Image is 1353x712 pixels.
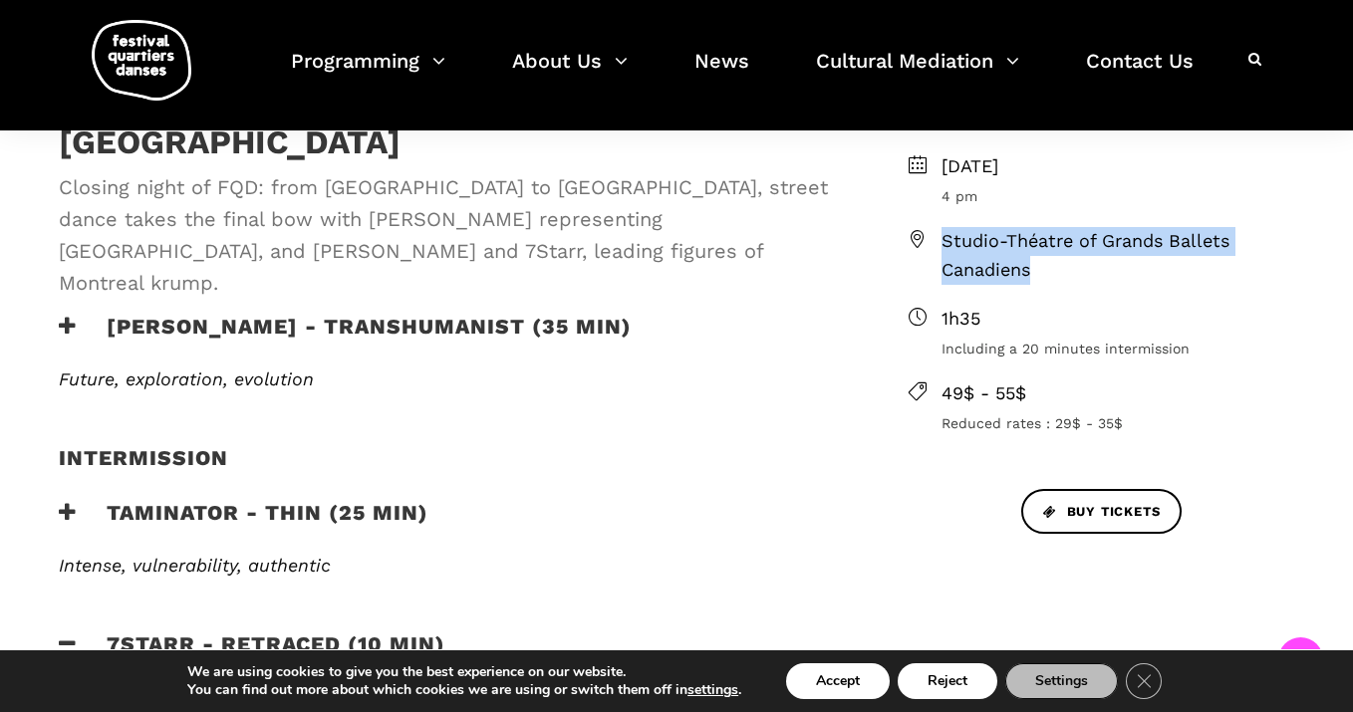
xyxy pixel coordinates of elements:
a: News [694,44,749,103]
button: Accept [786,663,890,699]
span: 49$ - 55$ [942,379,1294,408]
p: You can find out more about which cookies we are using or switch them off in . [187,681,741,699]
p: We are using cookies to give you the best experience on our website. [187,663,741,681]
button: Reject [898,663,997,699]
a: Cultural Mediation [816,44,1019,103]
img: logo-fqd-med [92,20,191,101]
h3: [PERSON_NAME] - TRANSHUMANIST (35 min) [59,314,632,363]
a: About Us [512,44,628,103]
span: 1h35 [942,305,1294,334]
em: Intense, vulnerability, authentic [59,555,331,576]
span: [DATE] [942,152,1294,181]
h3: 7Starr - Retraced (10 min) [59,631,445,681]
span: Closing night of FQD: from [GEOGRAPHIC_DATA] to [GEOGRAPHIC_DATA], street dance takes the final b... [59,171,844,299]
span: 4 pm [942,185,1294,207]
button: Settings [1005,663,1118,699]
span: Buy tickets [1043,502,1161,523]
button: settings [687,681,738,699]
h3: Taminator - Thin (25 min) [59,500,428,550]
a: Buy tickets [1021,489,1183,534]
span: Future, exploration, evolution [59,368,314,389]
span: Reduced rates : 29$ - 35$ [942,412,1294,434]
h4: Intermission [59,445,228,495]
a: Programming [291,44,445,103]
a: Contact Us [1086,44,1194,103]
span: Studio-Théatre of Grands Ballets Canadiens [942,227,1294,285]
button: Close GDPR Cookie Banner [1126,663,1162,699]
span: Including a 20 minutes intermission [942,338,1294,359]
